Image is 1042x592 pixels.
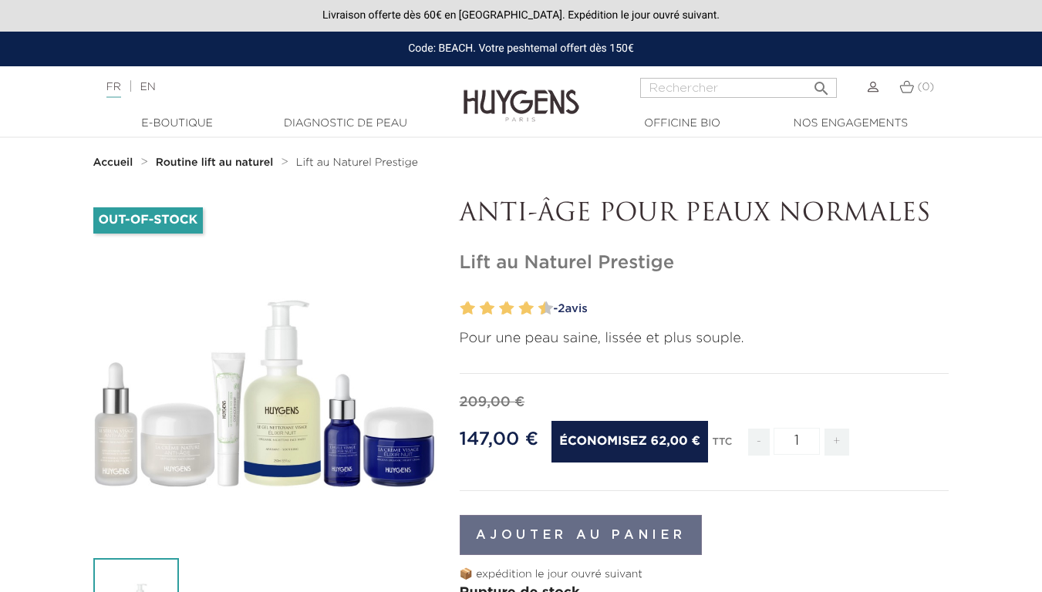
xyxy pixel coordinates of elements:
span: + [824,429,849,456]
a: -2avis [548,298,949,321]
a: Routine lift au naturel [156,156,277,169]
li: Out-of-Stock [93,207,204,234]
label: 9 [535,298,541,320]
input: Rechercher [640,78,837,98]
label: 2 [464,298,475,320]
i:  [812,75,831,93]
a: Lift au Naturel Prestige [296,156,418,169]
a: Nos engagements [774,116,928,132]
label: 10 [541,298,553,320]
h1: Lift au Naturel Prestige [460,252,949,274]
p: 📦 expédition le jour ouvré suivant [460,567,949,583]
span: 209,00 € [460,395,525,409]
a: EN [140,82,155,92]
img: Huygens [464,65,579,124]
label: 8 [522,298,534,320]
a: E-Boutique [100,116,255,132]
p: ANTI-ÂGE POUR PEAUX NORMALES [460,200,949,229]
a: Officine Bio [605,116,760,132]
p: Pour une peau saine, lissée et plus souple. [460,328,949,349]
label: 3 [477,298,482,320]
label: 4 [483,298,494,320]
span: Lift au Naturel Prestige [296,157,418,168]
span: (0) [917,82,934,92]
a: FR [106,82,121,98]
button: Ajouter au panier [460,515,703,555]
span: 147,00 € [460,430,538,449]
div: | [99,78,423,96]
a: Accueil [93,156,137,169]
label: 5 [496,298,501,320]
span: 2 [558,303,565,314]
label: 6 [503,298,514,320]
button:  [808,73,835,94]
label: 1 [457,298,463,320]
a: Diagnostic de peau [268,116,423,132]
input: Quantité [774,428,820,455]
div: TTC [713,425,733,467]
span: Économisez 62,00 € [551,421,708,462]
label: 7 [515,298,521,320]
strong: Routine lift au naturel [156,157,274,168]
strong: Accueil [93,157,133,168]
span: - [748,429,770,456]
